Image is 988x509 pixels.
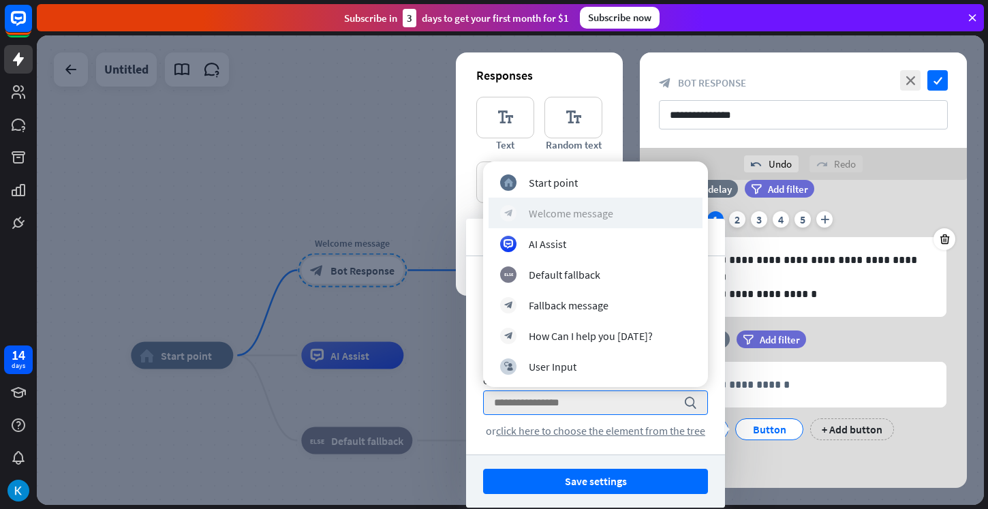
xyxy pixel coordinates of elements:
[747,419,792,439] div: Button
[580,7,660,29] div: Subscribe now
[760,333,800,346] span: Add filter
[707,211,724,228] div: 1
[809,155,863,172] div: Redo
[683,396,697,410] i: search
[678,76,746,89] span: Bot Response
[12,361,25,371] div: days
[751,211,767,228] div: 3
[504,270,513,279] i: block_fallback
[504,331,513,340] i: block_bot_response
[810,418,894,440] div: + Add button
[744,155,799,172] div: Undo
[816,159,827,170] i: redo
[504,300,513,309] i: block_bot_response
[927,70,948,91] i: check
[529,206,613,220] div: Welcome message
[483,375,708,387] div: Go to
[529,268,600,281] div: Default fallback
[773,211,789,228] div: 4
[794,211,811,228] div: 5
[900,70,921,91] i: close
[504,178,513,187] i: home_2
[751,159,762,170] i: undo
[529,360,576,373] div: User Input
[768,183,808,196] span: Add filter
[344,9,569,27] div: Subscribe in days to get your first month for $1
[529,237,566,251] div: AI Assist
[11,5,52,46] button: Open LiveChat chat widget
[529,176,578,189] div: Start point
[504,362,513,371] i: block_user_input
[743,335,754,345] i: filter
[496,424,705,437] span: click here to choose the element from the tree
[529,329,653,343] div: How Can I help you today?
[403,9,416,27] div: 3
[816,211,833,228] i: plus
[729,211,745,228] div: 2
[529,298,608,312] div: Fallback message
[751,184,762,194] i: filter
[4,345,33,374] a: 14 days
[483,469,708,494] button: Save settings
[504,209,513,217] i: block_bot_response
[659,77,671,89] i: block_bot_response
[483,424,708,437] div: or
[12,349,25,361] div: 14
